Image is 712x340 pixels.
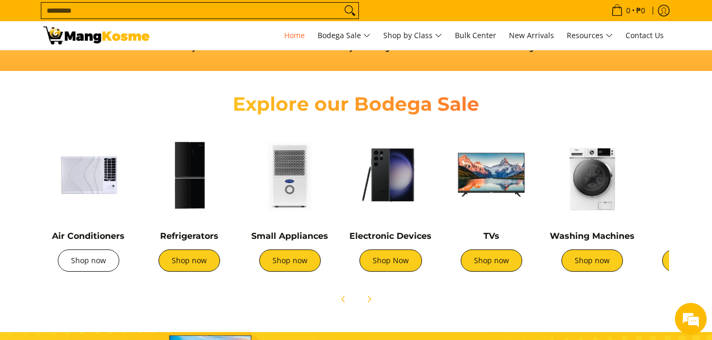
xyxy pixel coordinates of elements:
a: Bodega Sale [312,21,376,50]
span: ₱0 [635,7,647,14]
span: 0 [625,7,632,14]
span: • [608,5,648,16]
img: Electronic Devices [346,130,436,220]
h2: Explore our Bodega Sale [203,92,510,116]
img: Small Appliances [245,130,335,220]
span: Bodega Sale [318,29,371,42]
img: TVs [446,130,537,220]
button: Search [341,3,358,19]
a: Air Conditioners [52,231,125,241]
span: Shop by Class [383,29,442,42]
a: Shop by Class [378,21,447,50]
a: Resources [561,21,618,50]
a: Shop now [561,249,623,272]
a: Shop now [159,249,220,272]
a: Shop now [58,249,119,272]
a: Washing Machines [550,231,635,241]
a: Shop now [461,249,522,272]
img: Refrigerators [144,130,234,220]
span: Home [284,30,305,40]
span: Contact Us [626,30,664,40]
img: Air Conditioners [43,130,134,220]
button: Previous [332,288,355,311]
a: Small Appliances [251,231,328,241]
a: Contact Us [620,21,669,50]
img: Washing Machines [547,130,637,220]
img: Mang Kosme: Your Home Appliances Warehouse Sale Partner! [43,26,150,44]
button: Next [357,288,381,311]
a: TVs [484,231,499,241]
a: Home [279,21,310,50]
a: Bulk Center [450,21,502,50]
nav: Main Menu [160,21,669,50]
a: Electronic Devices [349,231,432,241]
a: New Arrivals [504,21,559,50]
span: Resources [567,29,613,42]
a: Shop Now [359,249,422,272]
span: Bulk Center [455,30,496,40]
a: Refrigerators [160,231,218,241]
a: Shop now [259,249,321,272]
span: New Arrivals [509,30,554,40]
